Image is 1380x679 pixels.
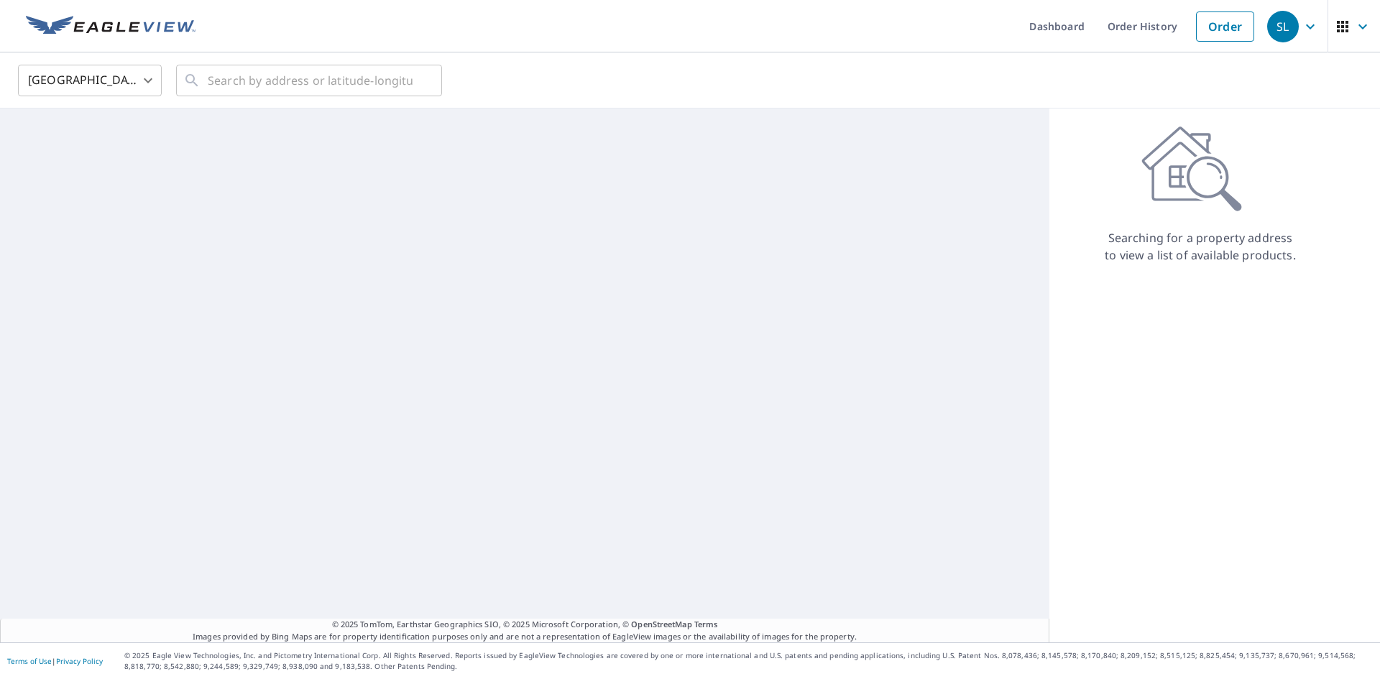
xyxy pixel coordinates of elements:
[208,60,413,101] input: Search by address or latitude-longitude
[7,657,103,665] p: |
[332,619,718,631] span: © 2025 TomTom, Earthstar Geographics SIO, © 2025 Microsoft Corporation, ©
[631,619,691,629] a: OpenStreetMap
[26,16,195,37] img: EV Logo
[124,650,1373,672] p: © 2025 Eagle View Technologies, Inc. and Pictometry International Corp. All Rights Reserved. Repo...
[694,619,718,629] a: Terms
[7,656,52,666] a: Terms of Use
[18,60,162,101] div: [GEOGRAPHIC_DATA]
[1267,11,1299,42] div: SL
[1104,229,1297,264] p: Searching for a property address to view a list of available products.
[1196,11,1254,42] a: Order
[56,656,103,666] a: Privacy Policy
